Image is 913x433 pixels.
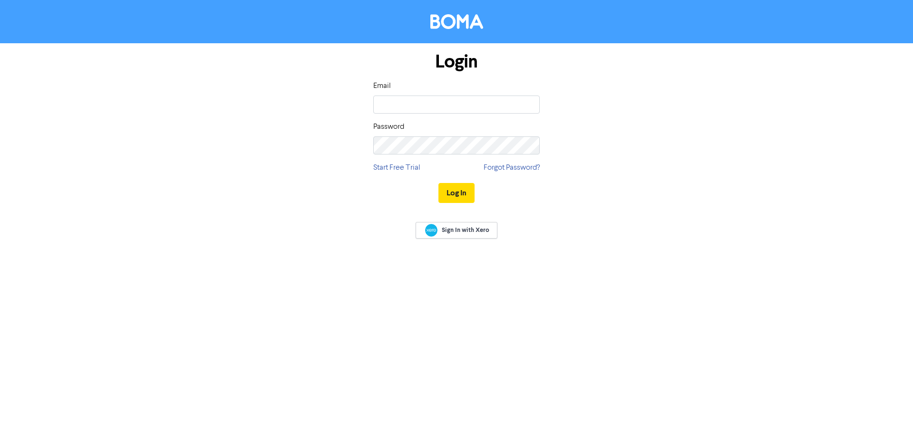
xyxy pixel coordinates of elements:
a: Start Free Trial [373,162,420,173]
h1: Login [373,51,540,73]
img: BOMA Logo [430,14,483,29]
button: Log In [438,183,475,203]
label: Password [373,121,404,133]
iframe: Chat Widget [865,387,913,433]
a: Forgot Password? [484,162,540,173]
label: Email [373,80,391,92]
img: Xero logo [425,224,437,237]
span: Sign In with Xero [442,226,489,234]
a: Sign In with Xero [416,222,497,239]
